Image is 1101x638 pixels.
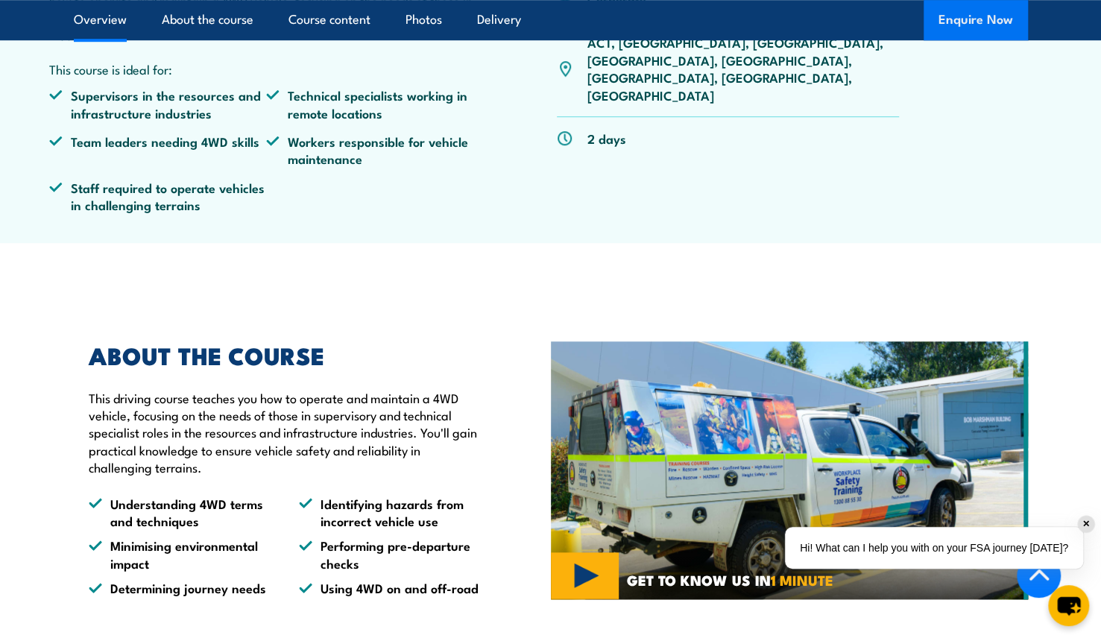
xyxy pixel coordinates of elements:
li: Technical specialists working in remote locations [266,86,484,121]
li: Team leaders needing 4WD skills [49,133,267,168]
li: Minimising environmental impact [89,537,272,572]
p: ACT, [GEOGRAPHIC_DATA], [GEOGRAPHIC_DATA], [GEOGRAPHIC_DATA], [GEOGRAPHIC_DATA], [GEOGRAPHIC_DATA... [587,34,900,104]
li: Determining journey needs [89,579,272,596]
li: Understanding 4WD terms and techniques [89,495,272,530]
p: This course is ideal for: [49,60,485,78]
strong: 1 MINUTE [771,569,833,590]
p: This driving course teaches you how to operate and maintain a 4WD vehicle, focusing on the needs ... [89,389,482,476]
div: ✕ [1078,516,1094,532]
p: 2 days [587,130,626,147]
div: Hi! What can I help you with on your FSA journey [DATE]? [785,527,1083,569]
li: Performing pre-departure checks [299,537,482,572]
li: Identifying hazards from incorrect vehicle use [299,495,482,530]
li: Workers responsible for vehicle maintenance [266,133,484,168]
span: GET TO KNOW US IN [627,573,833,587]
li: Supervisors in the resources and infrastructure industries [49,86,267,121]
button: chat-button [1048,585,1089,626]
img: Website Video Tile (3) [551,341,1028,599]
li: Staff required to operate vehicles in challenging terrains [49,179,267,214]
h2: ABOUT THE COURSE [89,344,482,365]
li: Using 4WD on and off-road [299,579,482,596]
